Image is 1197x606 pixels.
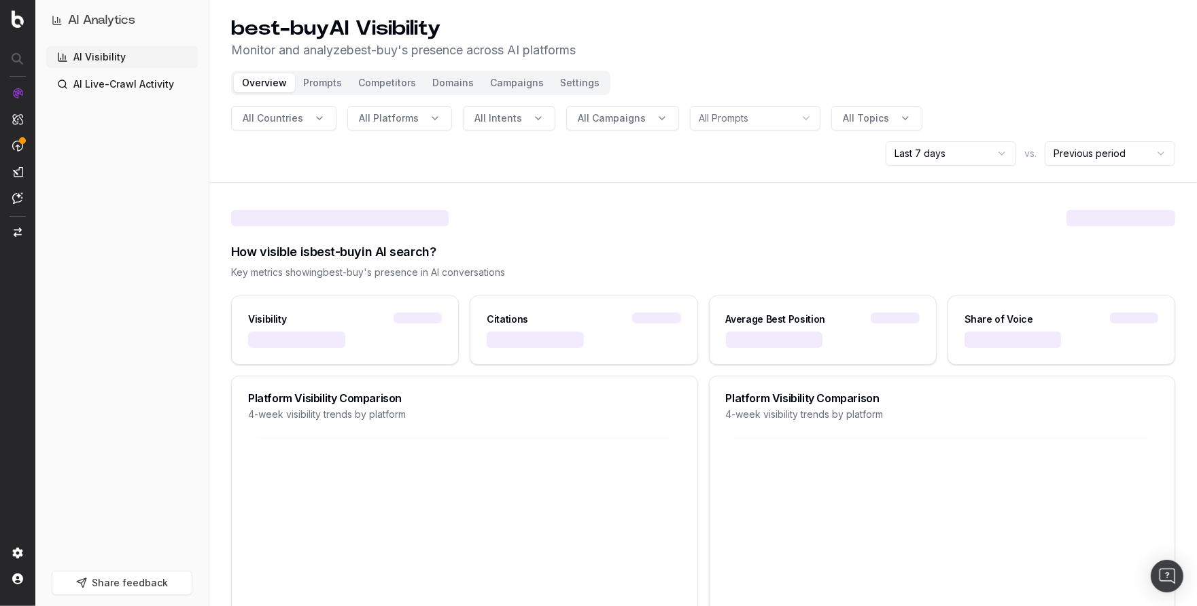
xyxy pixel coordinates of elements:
[52,11,192,30] button: AI Analytics
[248,393,681,404] div: Platform Visibility Comparison
[552,73,608,92] button: Settings
[726,313,826,326] div: Average Best Position
[474,111,522,125] span: All Intents
[12,113,23,125] img: Intelligence
[231,243,1175,262] div: How visible is best-buy in AI search?
[424,73,482,92] button: Domains
[46,46,198,68] a: AI Visibility
[350,73,424,92] button: Competitors
[12,192,23,204] img: Assist
[359,111,419,125] span: All Platforms
[248,313,287,326] div: Visibility
[1024,147,1037,160] span: vs.
[46,73,198,95] a: AI Live-Crawl Activity
[295,73,350,92] button: Prompts
[12,573,23,584] img: My account
[843,111,889,125] span: All Topics
[12,166,23,177] img: Studio
[726,393,1159,404] div: Platform Visibility Comparison
[52,571,192,595] button: Share feedback
[726,408,1159,421] div: 4-week visibility trends by platform
[231,41,576,60] p: Monitor and analyze best-buy 's presence across AI platforms
[231,16,576,41] h1: best-buy AI Visibility
[12,10,24,28] img: Botify logo
[12,88,23,99] img: Analytics
[68,11,135,30] h1: AI Analytics
[231,266,1175,279] div: Key metrics showing best-buy 's presence in AI conversations
[12,548,23,558] img: Setting
[1151,560,1183,592] div: Open Intercom Messenger
[578,111,646,125] span: All Campaigns
[14,228,22,237] img: Switch project
[234,73,295,92] button: Overview
[487,313,528,326] div: Citations
[248,408,681,421] div: 4-week visibility trends by platform
[12,140,23,151] img: Activation
[243,111,303,125] span: All Countries
[482,73,552,92] button: Campaigns
[965,313,1033,326] div: Share of Voice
